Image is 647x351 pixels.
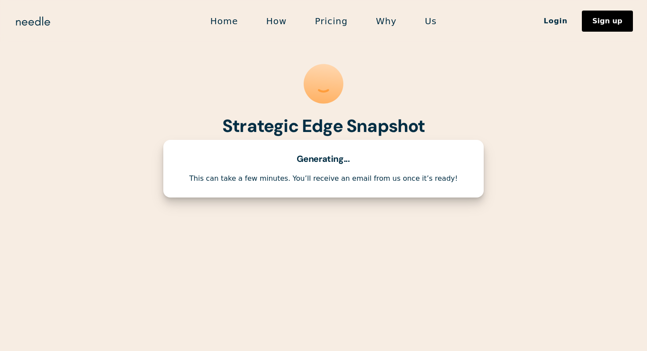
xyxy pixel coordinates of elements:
a: Why [362,12,411,30]
a: How [252,12,301,30]
div: This can take a few minutes. You’ll receive an email from us once it’s ready! [174,174,473,183]
a: Login [529,14,582,29]
strong: Strategic Edge Snapshot [222,114,425,137]
a: Sign up [582,11,633,32]
a: Home [196,12,252,30]
div: Generating... [297,154,351,164]
a: Pricing [301,12,361,30]
div: Sign up [592,18,622,25]
a: Us [411,12,451,30]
